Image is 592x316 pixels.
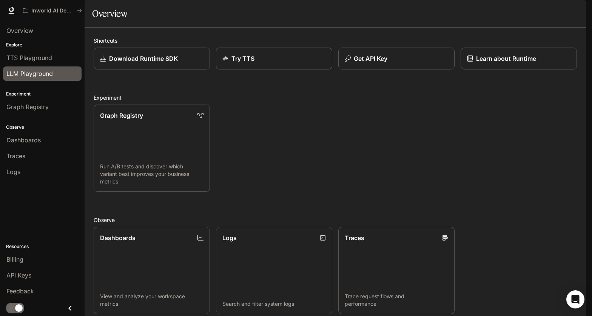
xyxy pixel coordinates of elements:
p: Traces [345,233,364,242]
p: Logs [222,233,237,242]
a: LogsSearch and filter system logs [216,227,332,314]
button: All workspaces [20,3,85,18]
a: Learn about Runtime [461,48,577,69]
p: Search and filter system logs [222,300,326,308]
a: DashboardsView and analyze your workspace metrics [94,227,210,314]
p: Run A/B tests and discover which variant best improves your business metrics [100,163,203,185]
a: Try TTS [216,48,332,69]
a: TracesTrace request flows and performance [338,227,455,314]
h1: Overview [92,6,127,21]
h2: Observe [94,216,577,224]
a: Graph RegistryRun A/B tests and discover which variant best improves your business metrics [94,105,210,192]
p: Inworld AI Demos [31,8,74,14]
h2: Experiment [94,94,577,102]
p: Try TTS [231,54,254,63]
h2: Shortcuts [94,37,577,45]
p: Trace request flows and performance [345,293,448,308]
p: View and analyze your workspace metrics [100,293,203,308]
p: Get API Key [354,54,387,63]
p: Graph Registry [100,111,143,120]
button: Get API Key [338,48,455,69]
p: Learn about Runtime [476,54,536,63]
p: Download Runtime SDK [109,54,178,63]
div: Open Intercom Messenger [566,290,584,308]
a: Download Runtime SDK [94,48,210,69]
p: Dashboards [100,233,136,242]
